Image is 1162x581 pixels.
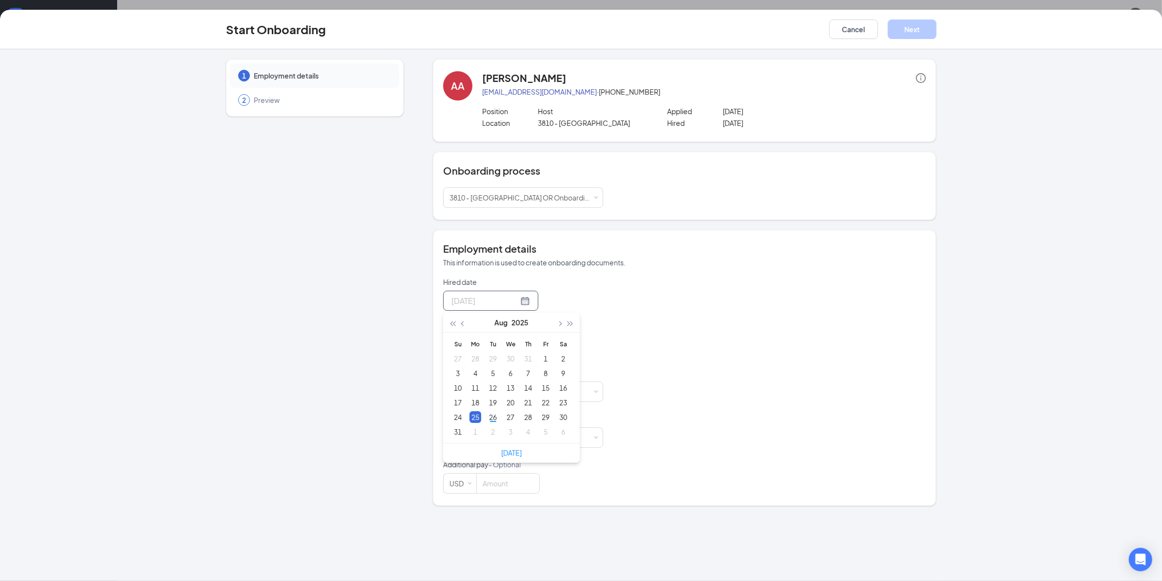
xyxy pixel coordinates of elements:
td: 2025-09-01 [467,424,484,439]
td: 2025-08-23 [554,395,572,410]
td: 2025-08-09 [554,366,572,381]
td: 2025-08-08 [537,366,554,381]
td: 2025-08-15 [537,381,554,395]
div: 23 [557,397,569,408]
td: 2025-08-03 [449,366,467,381]
th: Sa [554,337,572,351]
th: We [502,337,519,351]
p: Hired date [443,277,603,287]
th: Su [449,337,467,351]
p: Location [482,118,538,128]
th: Fr [537,337,554,351]
button: Next [888,20,937,39]
div: 5 [487,367,499,379]
td: 2025-08-06 [502,366,519,381]
span: 1 [242,71,246,80]
div: 2 [487,426,499,438]
div: 5 [540,426,551,438]
td: 2025-07-30 [502,351,519,366]
h3: Start Onboarding [226,21,326,38]
p: Applied [667,106,723,116]
td: 2025-08-24 [449,410,467,424]
td: 2025-09-02 [484,424,502,439]
div: 24 [452,411,464,423]
div: 1 [540,353,551,364]
div: 13 [505,382,516,394]
div: 3 [505,426,516,438]
td: 2025-08-27 [502,410,519,424]
td: 2025-08-21 [519,395,537,410]
div: 18 [469,397,481,408]
div: 30 [557,411,569,423]
td: 2025-08-11 [467,381,484,395]
td: 2025-09-05 [537,424,554,439]
p: · [PHONE_NUMBER] [482,87,926,97]
td: 2025-07-29 [484,351,502,366]
div: 29 [540,411,551,423]
div: 30 [505,353,516,364]
div: 10 [452,382,464,394]
div: 8 [540,367,551,379]
th: Mo [467,337,484,351]
div: 25 [469,411,481,423]
div: 4 [469,367,481,379]
div: 2 [557,353,569,364]
td: 2025-08-31 [449,424,467,439]
th: Tu [484,337,502,351]
div: USD [449,474,470,493]
td: 2025-08-16 [554,381,572,395]
td: 2025-08-20 [502,395,519,410]
td: 2025-07-28 [467,351,484,366]
td: 2025-08-25 [467,410,484,424]
div: 6 [557,426,569,438]
td: 2025-08-05 [484,366,502,381]
span: Employment details [254,71,389,80]
td: 2025-09-04 [519,424,537,439]
span: 2 [242,95,246,105]
td: 2025-08-28 [519,410,537,424]
p: Hired [667,118,723,128]
span: Preview [254,95,389,105]
p: Position [482,106,538,116]
td: 2025-08-13 [502,381,519,395]
div: 1 [469,426,481,438]
div: 12 [487,382,499,394]
td: 2025-08-12 [484,381,502,395]
a: [DATE] [501,448,522,457]
td: 2025-08-26 [484,410,502,424]
div: 14 [522,382,534,394]
div: 28 [469,353,481,364]
th: Th [519,337,537,351]
button: Cancel [829,20,878,39]
td: 2025-07-31 [519,351,537,366]
div: 11 [469,382,481,394]
div: 19 [487,397,499,408]
div: 7 [522,367,534,379]
div: 21 [522,397,534,408]
div: 15 [540,382,551,394]
td: 2025-08-04 [467,366,484,381]
button: Aug [494,313,508,332]
div: [object Object] [449,188,597,207]
td: 2025-09-03 [502,424,519,439]
td: 2025-08-01 [537,351,554,366]
p: 3810 - [GEOGRAPHIC_DATA] [538,118,649,128]
div: 16 [557,382,569,394]
td: 2025-08-29 [537,410,554,424]
td: 2025-08-17 [449,395,467,410]
input: Aug 25, 2025 [451,295,518,307]
div: 28 [522,411,534,423]
td: 2025-08-10 [449,381,467,395]
div: 27 [505,411,516,423]
td: 2025-08-22 [537,395,554,410]
div: Open Intercom Messenger [1129,548,1152,571]
h4: Employment details [443,242,926,256]
div: 6 [505,367,516,379]
td: 2025-08-14 [519,381,537,395]
div: 26 [487,411,499,423]
h4: [PERSON_NAME] [482,71,566,85]
div: 29 [487,353,499,364]
a: [EMAIL_ADDRESS][DOMAIN_NAME] [482,87,597,96]
p: This information is used to create onboarding documents. [443,258,926,267]
div: 31 [452,426,464,438]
